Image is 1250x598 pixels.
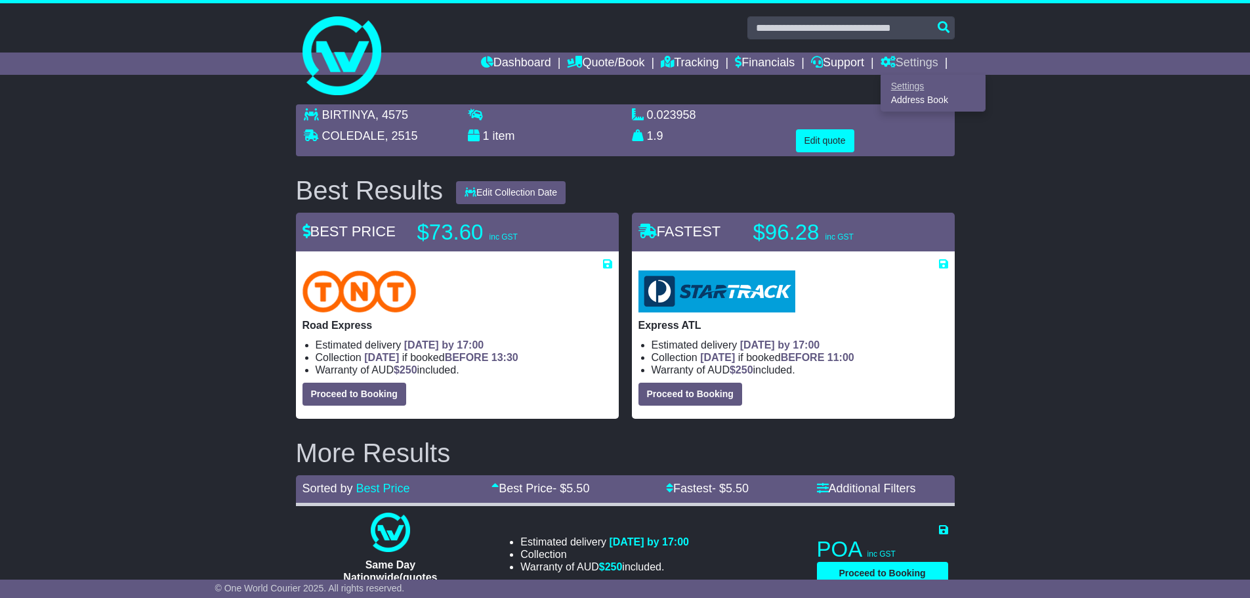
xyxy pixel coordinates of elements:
span: [DATE] by 17:00 [740,339,820,351]
li: Warranty of AUD included. [316,364,612,376]
a: Address Book [881,93,985,108]
a: Best Price- $5.50 [491,482,589,495]
div: Quote/Book [881,75,986,112]
li: Collection [520,548,689,561]
p: $96.28 [753,219,917,246]
p: Express ATL [638,319,948,331]
button: Edit Collection Date [456,181,566,204]
span: 1.9 [647,129,663,142]
span: 250 [400,364,417,375]
li: Warranty of AUD included. [520,561,689,573]
span: Sorted by [302,482,353,495]
a: Best Price [356,482,410,495]
img: TNT Domestic: Road Express [302,270,417,312]
a: Quote/Book [567,53,644,75]
a: Dashboard [481,53,551,75]
span: BEST PRICE [302,223,396,240]
span: BEFORE [445,352,489,363]
span: $ [394,364,417,375]
a: Financials [735,53,795,75]
img: StarTrack: Express ATL [638,270,795,312]
a: Additional Filters [817,482,916,495]
p: POA [817,536,948,563]
span: BEFORE [781,352,825,363]
a: Settings [881,53,938,75]
span: © One World Courier 2025. All rights reserved. [215,583,405,593]
span: , 2515 [385,129,418,142]
span: if booked [364,352,518,363]
span: 13:30 [491,352,518,363]
li: Estimated delivery [316,339,612,351]
span: BIRTINYA [322,108,375,121]
span: [DATE] by 17:00 [609,536,689,547]
span: inc GST [825,232,854,242]
button: Proceed to Booking [302,383,406,406]
span: $ [730,364,753,375]
span: 0.023958 [647,108,696,121]
span: - $ [712,482,749,495]
span: inc GST [490,232,518,242]
li: Estimated delivery [652,339,948,351]
span: 250 [605,561,623,572]
span: [DATE] [364,352,399,363]
span: 5.50 [726,482,749,495]
a: Fastest- $5.50 [666,482,749,495]
button: Edit quote [796,129,854,152]
li: Collection [316,351,612,364]
span: , 4575 [375,108,408,121]
li: Warranty of AUD included. [652,364,948,376]
button: Proceed to Booking [638,383,742,406]
div: Best Results [289,176,450,205]
a: Tracking [661,53,719,75]
span: $ [599,561,623,572]
span: 1 [483,129,490,142]
img: One World Courier: Same Day Nationwide(quotes take 0.5-1 hour) [371,513,410,552]
h2: More Results [296,438,955,467]
span: item [493,129,515,142]
span: Same Day Nationwide(quotes take 0.5-1 hour) [343,559,437,595]
span: FASTEST [638,223,721,240]
li: Collection [652,351,948,364]
span: [DATE] [700,352,735,363]
span: inc GST [867,549,896,559]
span: [DATE] by 17:00 [404,339,484,351]
span: if booked [700,352,854,363]
a: Settings [881,79,985,93]
span: 250 [736,364,753,375]
button: Proceed to Booking [817,562,948,585]
span: 11:00 [827,352,854,363]
p: $73.60 [417,219,581,246]
span: - $ [552,482,589,495]
span: COLEDALE [322,129,385,142]
a: Support [811,53,864,75]
li: Estimated delivery [520,536,689,548]
span: 5.50 [566,482,589,495]
p: Road Express [302,319,612,331]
